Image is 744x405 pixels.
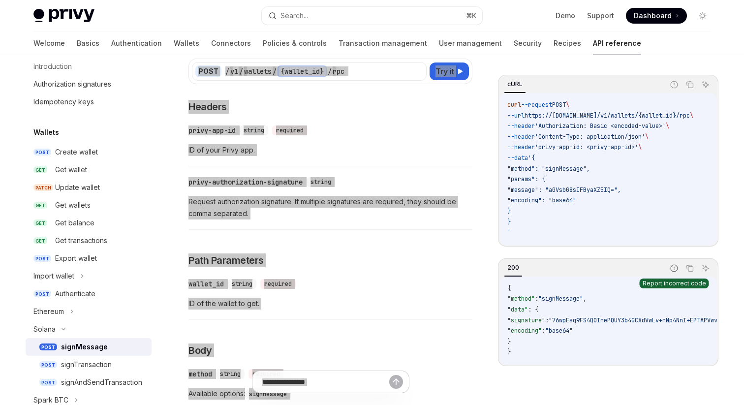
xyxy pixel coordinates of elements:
[583,295,587,303] span: ,
[188,298,472,310] span: ID of the wallet to get.
[33,166,47,174] span: GET
[188,125,236,135] div: privy-app-id
[566,101,569,109] span: \
[545,316,549,324] span: :
[521,101,552,109] span: --request
[507,316,545,324] span: "signature"
[26,179,152,196] a: PATCHUpdate wallet
[26,267,152,285] button: Import wallet
[535,143,638,151] span: 'privy-app-id: <privy-app-id>'
[55,199,91,211] div: Get wallets
[33,96,94,108] div: Idempotency keys
[507,186,621,194] span: "message": "aGVsbG8sIFByaXZ5IQ=",
[262,371,389,393] input: Ask a question...
[61,359,112,371] div: signTransaction
[26,143,152,161] a: POSTCreate wallet
[430,62,469,80] button: Try it
[188,144,472,156] span: ID of your Privy app.
[33,219,47,227] span: GET
[507,143,535,151] span: --header
[33,306,64,317] div: Ethereum
[507,218,511,226] span: }
[26,249,152,267] a: POSTExport wallet
[39,343,57,351] span: POST
[188,196,472,219] span: Request authorization signature. If multiple signatures are required, they should be comma separa...
[545,327,573,335] span: "base64"
[507,196,576,204] span: "encoding": "base64"
[554,31,581,55] a: Recipes
[26,93,152,111] a: Idempotency keys
[507,133,535,141] span: --header
[668,78,681,91] button: Report incorrect code
[645,133,649,141] span: \
[55,217,94,229] div: Get balance
[26,320,152,338] button: Solana
[195,65,221,77] div: POST
[514,31,542,55] a: Security
[260,279,296,289] div: required
[278,65,327,77] div: {wallet_id}
[507,228,511,236] span: '
[507,207,511,215] span: }
[225,66,229,76] div: /
[262,7,482,25] button: Search...⌘K
[666,122,669,130] span: \
[55,288,95,300] div: Authenticate
[507,122,535,130] span: --header
[535,122,666,130] span: 'Authorization: Basic <encoded-value>'
[33,255,51,262] span: POST
[39,361,57,369] span: POST
[39,379,57,386] span: POST
[26,356,152,374] a: POSTsignTransaction
[61,341,108,353] div: signMessage
[55,164,87,176] div: Get wallet
[695,8,711,24] button: Toggle dark mode
[211,31,251,55] a: Connectors
[272,125,308,135] div: required
[55,235,107,247] div: Get transactions
[668,262,681,275] button: Report incorrect code
[328,66,332,76] div: /
[504,78,526,90] div: cURL
[507,295,535,303] span: "method"
[244,66,272,76] div: wallets
[26,161,152,179] a: GETGet wallet
[507,154,528,162] span: --data
[33,270,74,282] div: Import wallet
[232,280,252,288] span: string
[55,182,100,193] div: Update wallet
[26,232,152,249] a: GETGet transactions
[26,196,152,214] a: GETGet wallets
[507,165,590,173] span: "method": "signMessage",
[528,154,535,162] span: '{
[507,101,521,109] span: curl
[26,374,152,391] a: POSTsignAndSendTransaction
[507,284,511,292] span: {
[188,100,227,114] span: Headers
[280,10,308,22] div: Search...
[339,31,427,55] a: Transaction management
[333,66,344,76] div: rpc
[683,262,696,275] button: Copy the contents from the code block
[26,214,152,232] a: GETGet balance
[310,178,331,186] span: string
[26,303,152,320] button: Ethereum
[188,279,224,289] div: wallet_id
[273,66,277,76] div: /
[26,285,152,303] a: POSTAuthenticate
[528,306,538,313] span: : {
[111,31,162,55] a: Authentication
[33,31,65,55] a: Welcome
[535,133,645,141] span: 'Content-Type: application/json'
[244,126,264,134] span: string
[507,175,545,183] span: "params": {
[466,12,476,20] span: ⌘ K
[525,112,690,120] span: https://[DOMAIN_NAME]/v1/wallets/{wallet_id}/rpc
[538,295,583,303] span: "signMessage"
[587,11,614,21] a: Support
[188,177,303,187] div: privy-authorization-signature
[690,112,693,120] span: \
[61,376,142,388] div: signAndSendTransaction
[507,112,525,120] span: --url
[552,101,566,109] span: POST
